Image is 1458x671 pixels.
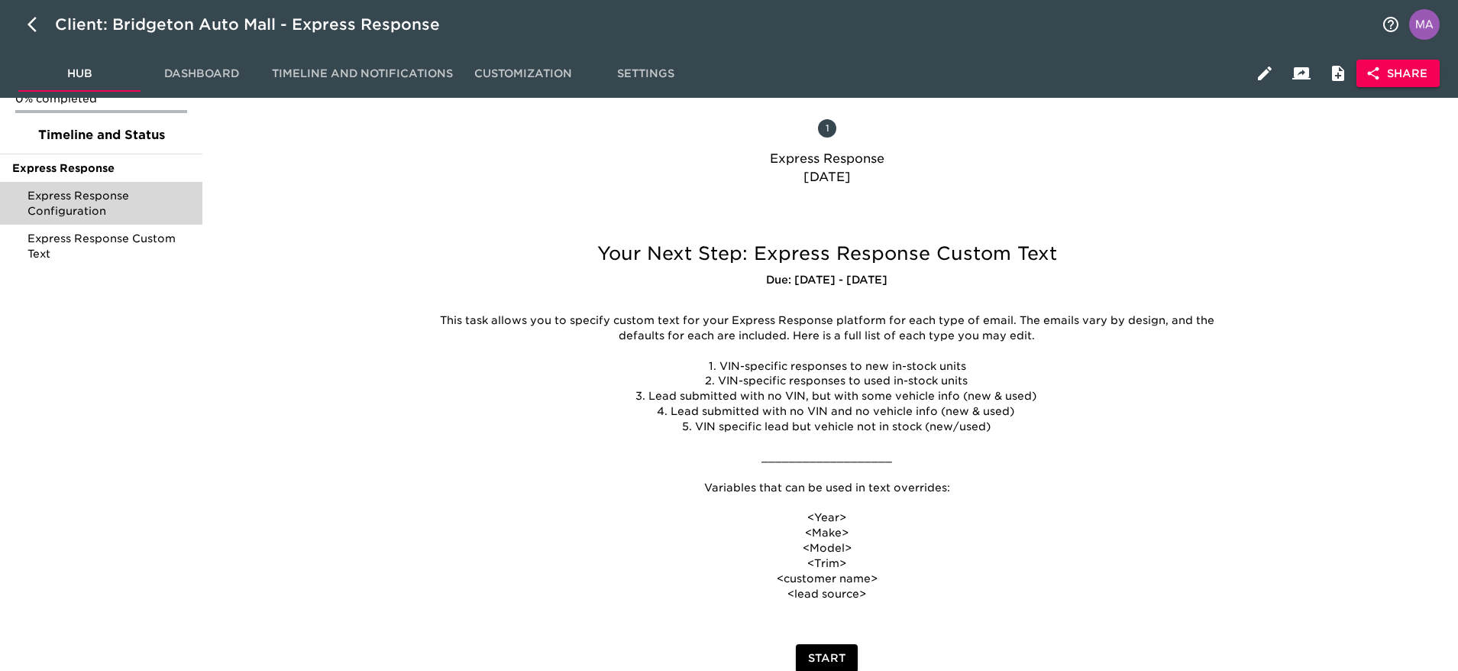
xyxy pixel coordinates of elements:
[1320,55,1356,92] button: Internal Notes and Comments
[452,168,1202,186] p: [DATE]
[455,420,1215,435] li: VIN specific lead but vehicle not in stock (new/used)
[439,526,1215,541] p: <Make>
[150,64,254,83] span: Dashboard
[1283,55,1320,92] button: Client View
[439,511,1215,526] p: <Year>
[439,313,1215,344] p: This task allows you to specify custom text for your Express Response platform for each type of e...
[55,12,461,37] div: Client: Bridgeton Auto Mall - Express Response
[12,160,190,176] span: Express Response
[27,64,131,83] span: Hub
[825,122,829,134] text: 1
[455,359,1215,374] li: VIN-specific responses to new in-stock units
[593,64,697,83] span: Settings
[452,150,1202,168] p: Express Response
[808,649,845,668] span: Start
[455,389,1215,404] li: Lead submitted with no VIN, but with some vehicle info (new & used)
[15,91,187,106] p: 0% completed
[428,241,1227,266] h5: Your Next Step: Express Response Custom Text
[455,374,1215,389] li: VIN-specific responses to used in-stock units
[455,404,1215,420] li: Lead submitted with no VIN and no vehicle info (new & used)
[1246,55,1283,92] button: Edit Hub
[1369,64,1427,83] span: Share
[1356,60,1440,88] button: Share
[12,126,190,144] span: Timeline and Status
[439,541,1215,556] p: <Model>
[1409,9,1440,40] img: Profile
[27,188,190,219] span: Express Response Configuration
[471,64,575,83] span: Customization
[439,587,1215,602] p: <lead source>
[439,481,1215,496] p: Variables that can be used in text overrides:
[272,64,453,83] span: Timeline and Notifications
[439,450,1215,465] p: ___________________
[428,272,1227,289] h6: Due: [DATE] - [DATE]
[1372,6,1409,43] button: notifications
[27,231,190,261] span: Express Response Custom Text
[439,556,1215,572] p: <Trim>
[439,572,1215,587] p: <customer name>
